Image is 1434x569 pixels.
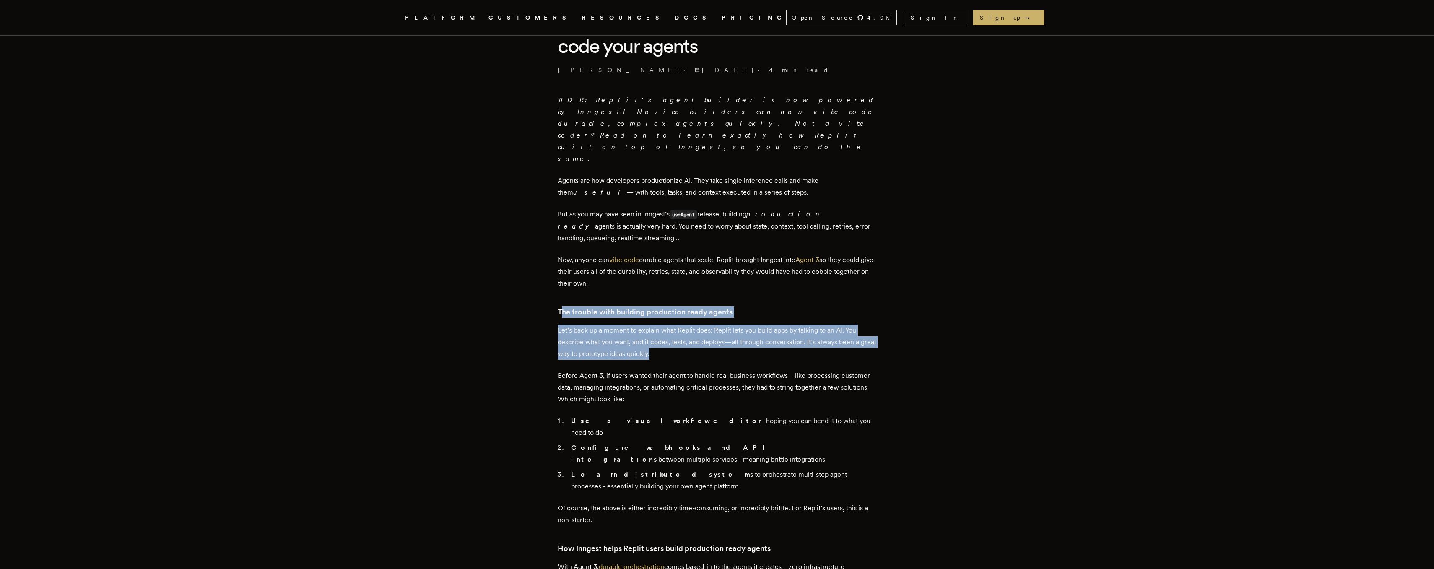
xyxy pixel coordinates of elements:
a: CUSTOMERS [488,13,572,23]
strong: Learn distributed systems [571,470,755,478]
em: production ready [558,210,823,230]
a: [PERSON_NAME] [558,66,680,74]
span: 4.9 K [867,13,895,22]
h3: How Inngest helps Replit users build production ready agents [558,543,876,554]
a: vibe code [609,256,639,264]
em: TLDR: Replit’s agent builder is now powered by Inngest! Novice builders can now vibe code durable... [558,96,876,163]
h3: The trouble with building production ready agents [558,306,876,318]
strong: Configure webhooks and API integrations [571,444,772,463]
p: Let’s back up a moment to explain what Replit does: Replit lets you build apps by talking to an A... [558,325,876,360]
a: DOCS [675,13,712,23]
p: Now, anyone can durable agents that scale. Replit brought Inngest into so they could give their u... [558,254,876,289]
span: Open Source [792,13,854,22]
p: Agents are how developers productionize AI. They take single inference calls and make them — with... [558,175,876,198]
li: to orchestrate multi-step agent processes - essentially building your own agent platform [569,469,876,492]
button: RESOURCES [582,13,665,23]
p: Of course, the above is either incredibly time-consuming, or incredibly brittle. For Replit’s use... [558,502,876,526]
a: Sign up [973,10,1044,25]
a: Agent 3 [795,256,819,264]
p: But as you may have seen in Inngest’s release, building agents is actually very hard. You need to... [558,208,876,244]
span: 4 min read [769,66,829,74]
span: → [1024,13,1038,22]
strong: Use a visual workflow editor [571,417,762,425]
p: · · [558,66,876,74]
p: Before Agent 3, if users wanted their agent to handle real business workflows—like processing cus... [558,370,876,405]
li: between multiple services - meaning brittle integrations [569,442,876,465]
em: useful [573,188,626,196]
a: PRICING [722,13,786,23]
button: PLATFORM [405,13,478,23]
span: [DATE] [695,66,754,74]
li: - hoping you can bend it to what you need to do [569,415,876,439]
a: Sign In [904,10,966,25]
code: useAgent [670,210,697,219]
